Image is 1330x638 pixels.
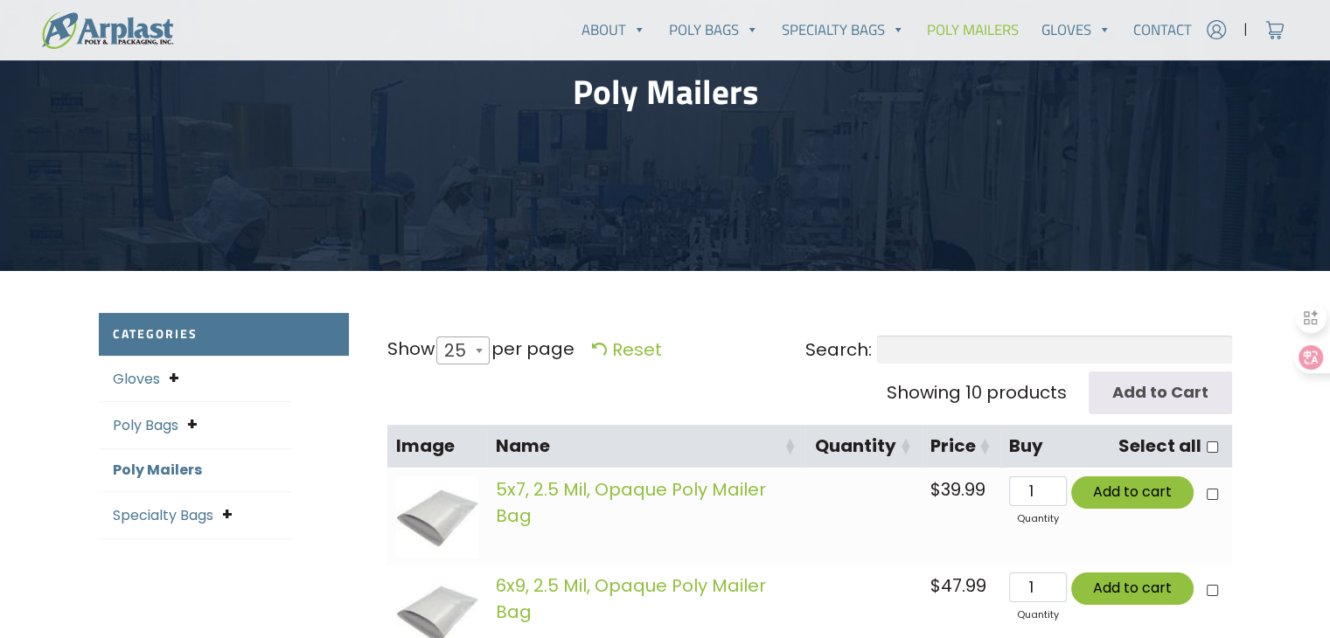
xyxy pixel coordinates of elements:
img: logo [42,11,173,49]
a: Specialty Bags [113,505,213,525]
a: About [570,12,658,47]
a: Gloves [113,369,160,389]
button: Add to cart [1071,476,1194,509]
th: BuySelect all [1000,425,1231,469]
label: Select all [1118,433,1201,459]
a: Poly Mailers [916,12,1030,47]
a: 5x7, 2.5 Mil, Opaque Poly Mailer Bag [496,477,766,528]
img: images [396,476,478,558]
span: $ [930,573,941,598]
label: Search: [805,336,1232,364]
a: Gloves [1030,12,1123,47]
th: Name: activate to sort column ascending [487,425,806,469]
a: 6x9, 2.5 Mil, Opaque Poly Mailer Bag [496,573,766,624]
div: Showing 10 products [887,379,1067,406]
button: Add to cart [1071,572,1194,605]
span: 25 [436,336,491,364]
h1: Poly Mailers [99,72,1232,113]
span: | [1243,19,1248,40]
th: Quantity: activate to sort column ascending [805,425,921,469]
span: $ [930,477,941,502]
th: Price: activate to sort column ascending [922,425,1000,469]
a: Poly Bags [113,415,178,435]
a: Specialty Bags [770,12,916,47]
th: Image [387,425,487,469]
h2: Categories [99,313,349,356]
input: Qty [1009,572,1066,602]
a: Contact [1122,12,1203,47]
bdi: 47.99 [930,573,986,598]
input: Qty [1009,476,1066,506]
a: Poly Bags [658,12,770,47]
input: Add to Cart [1089,371,1232,414]
a: Reset [592,337,662,362]
bdi: 39.99 [930,477,985,502]
span: 25 [437,329,484,371]
a: Poly Mailers [113,460,202,480]
input: Search: [877,336,1232,364]
label: Show per page [387,336,575,364]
